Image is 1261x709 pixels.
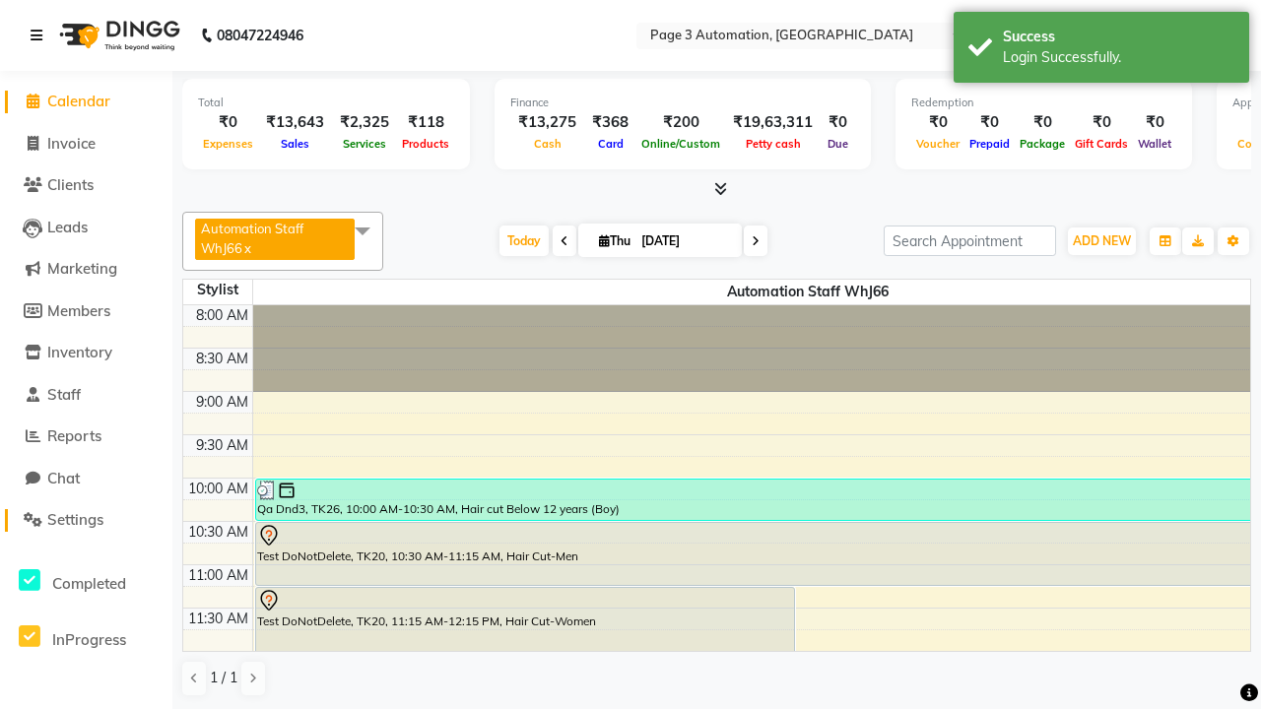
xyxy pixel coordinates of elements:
span: Services [338,137,391,151]
span: Wallet [1133,137,1176,151]
input: Search Appointment [884,226,1056,256]
span: Invoice [47,134,96,153]
span: Inventory [47,343,112,361]
span: Settings [47,510,103,529]
a: x [242,240,251,256]
div: Login Successfully. [1003,47,1234,68]
div: ₹0 [964,111,1015,134]
span: Chat [47,469,80,487]
span: ADD NEW [1073,233,1131,248]
span: InProgress [52,630,126,649]
div: Stylist [183,280,252,300]
div: 9:30 AM [192,435,252,456]
span: Gift Cards [1070,137,1133,151]
div: Finance [510,95,855,111]
span: Due [823,137,853,151]
div: 9:00 AM [192,392,252,413]
span: Marketing [47,259,117,278]
b: 08047224946 [217,8,303,63]
span: Members [47,301,110,320]
span: Thu [594,233,635,248]
div: ₹13,275 [510,111,584,134]
span: Cash [529,137,566,151]
div: 11:30 AM [184,609,252,629]
span: Completed [52,574,126,593]
div: ₹2,325 [332,111,397,134]
a: Calendar [5,91,167,113]
span: Card [593,137,629,151]
span: Automation Staff WhJ66 [201,221,303,256]
span: Clients [47,175,94,194]
div: ₹0 [821,111,855,134]
a: Settings [5,509,167,532]
a: Clients [5,174,167,197]
button: ADD NEW [1068,227,1136,255]
div: ₹0 [1015,111,1070,134]
div: ₹200 [636,111,725,134]
div: Success [1003,27,1234,47]
a: Leads [5,217,167,239]
div: ₹0 [1070,111,1133,134]
div: ₹0 [198,111,258,134]
span: Staff [47,385,81,404]
span: Today [499,226,549,256]
div: Redemption [911,95,1176,111]
a: Marketing [5,258,167,281]
span: Reports [47,426,101,445]
img: logo [50,8,185,63]
span: Voucher [911,137,964,151]
a: Members [5,300,167,323]
div: 10:00 AM [184,479,252,499]
div: ₹19,63,311 [725,111,821,134]
a: Inventory [5,342,167,364]
input: 2025-10-02 [635,226,734,256]
span: Prepaid [964,137,1015,151]
div: Total [198,95,454,111]
div: ₹118 [397,111,454,134]
span: Calendar [47,92,110,110]
div: Test DoNotDelete, TK20, 11:15 AM-12:15 PM, Hair Cut-Women [256,588,795,672]
div: ₹0 [911,111,964,134]
span: Package [1015,137,1070,151]
span: Expenses [198,137,258,151]
div: ₹0 [1133,111,1176,134]
div: ₹13,643 [258,111,332,134]
span: Leads [47,218,88,236]
span: Online/Custom [636,137,725,151]
span: Petty cash [741,137,806,151]
div: ₹368 [584,111,636,134]
div: 8:00 AM [192,305,252,326]
a: Invoice [5,133,167,156]
a: Chat [5,468,167,490]
a: Staff [5,384,167,407]
span: 1 / 1 [210,668,237,688]
a: Reports [5,425,167,448]
div: 11:00 AM [184,565,252,586]
span: Sales [276,137,314,151]
span: Products [397,137,454,151]
div: 10:30 AM [184,522,252,543]
div: 8:30 AM [192,349,252,369]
